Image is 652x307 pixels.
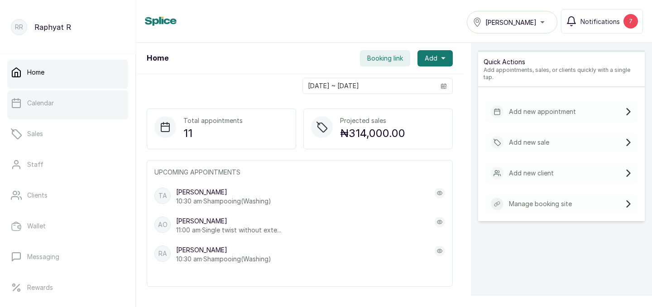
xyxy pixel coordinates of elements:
[176,217,281,226] p: [PERSON_NAME]
[7,152,128,177] a: Staff
[176,197,271,206] p: 10:30 am · Shampooing(Washing)
[183,116,243,125] p: Total appointments
[303,78,435,94] input: Select date
[176,226,281,235] p: 11:00 am · Single twist without exte...
[509,138,549,147] p: Add new sale
[27,99,54,108] p: Calendar
[509,107,576,116] p: Add new appointment
[147,53,168,64] h1: Home
[27,283,53,292] p: Rewards
[360,50,410,66] button: Booking link
[7,213,128,239] a: Wallet
[7,90,128,116] a: Calendar
[561,9,643,33] button: Notifications7
[580,17,620,26] span: Notifications
[623,14,638,28] div: 7
[176,188,271,197] p: [PERSON_NAME]
[7,60,128,85] a: Home
[158,220,168,229] p: AO
[417,50,453,66] button: Add
[484,66,639,81] p: Add appointments, sales, or clients quickly with a single tap.
[15,23,23,32] p: RR
[34,22,71,33] p: Raphyat R
[340,116,405,125] p: Projected sales
[509,169,554,178] p: Add new client
[27,160,43,169] p: Staff
[154,168,445,177] p: UPCOMING APPOINTMENTS
[27,68,44,77] p: Home
[27,129,43,138] p: Sales
[425,54,437,63] span: Add
[7,244,128,269] a: Messaging
[158,249,167,258] p: RA
[27,252,59,261] p: Messaging
[7,275,128,300] a: Rewards
[340,125,405,142] p: ₦314,000.00
[176,255,271,264] p: 10:30 am · Shampooing(Washing)
[27,191,48,200] p: Clients
[158,191,167,200] p: TA
[467,11,557,33] button: [PERSON_NAME]
[509,199,572,208] p: Manage booking site
[7,183,128,208] a: Clients
[176,246,271,255] p: [PERSON_NAME]
[441,83,447,89] svg: calendar
[27,222,46,231] p: Wallet
[485,18,537,27] span: [PERSON_NAME]
[7,121,128,146] a: Sales
[367,54,403,63] span: Booking link
[183,125,243,142] p: 11
[484,57,639,66] p: Quick Actions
